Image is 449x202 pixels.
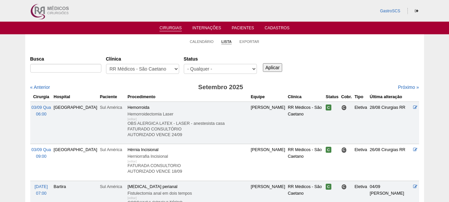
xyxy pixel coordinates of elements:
span: 09:00 [36,154,47,159]
td: [PERSON_NAME] [249,101,286,144]
td: Eletiva [353,101,369,144]
span: Confirmada [326,147,331,153]
a: 03/09 Qua 06:00 [32,105,51,116]
a: [DATE] 07:00 [35,184,48,196]
th: Tipo [353,92,369,102]
div: [editar] [128,116,137,122]
td: [PERSON_NAME] [249,144,286,181]
th: Procedimento [126,92,250,102]
span: Confirmada [326,104,331,110]
a: Pacientes [232,26,254,32]
div: [editar] [128,158,137,165]
label: Clínica [106,56,179,62]
div: Herniorrafia Incisional [128,153,248,160]
div: Sul América [100,146,125,153]
span: Consultório [341,184,347,190]
td: 28/08 Cirurgias RR [369,101,412,144]
td: Hérnia Incisional [126,144,250,181]
input: Digite os termos que você deseja procurar. [30,64,101,73]
td: RR Médicos - São Caetano [286,144,324,181]
td: [GEOGRAPHIC_DATA] [52,144,98,181]
a: Internações [192,26,221,32]
p: FATURADA CONSULTORIO AUTORIZADO VENCE 18/09 [128,163,248,174]
label: Busca [30,56,101,62]
div: Sul América [100,183,125,190]
h3: Setembro 2025 [123,83,318,92]
i: Sair [415,9,418,13]
label: Status [184,56,257,62]
span: Consultório [341,147,347,153]
a: Editar [413,184,417,189]
a: Cirurgias [160,26,182,31]
th: Hospital [52,92,98,102]
th: Equipe [249,92,286,102]
th: Última alteração [369,92,412,102]
a: Editar [413,105,417,110]
a: « Anterior [30,85,50,90]
td: Eletiva [353,144,369,181]
td: [GEOGRAPHIC_DATA] [52,101,98,144]
div: Sul América [100,104,125,111]
th: Status [324,92,340,102]
span: Confirmada [326,184,331,190]
a: Calendário [190,39,214,44]
span: Consultório [341,105,347,110]
a: 03/09 Qua 09:00 [32,147,51,159]
div: [editar] [128,195,137,201]
a: Lista [221,39,232,44]
a: Exportar [239,39,259,44]
span: 06:00 [36,112,47,116]
span: 03/09 Qua [32,147,51,152]
a: Cadastros [265,26,289,32]
td: RR Médicos - São Caetano [286,101,324,144]
th: Paciente [98,92,126,102]
a: Editar [413,147,417,152]
th: Cobr. [340,92,353,102]
span: 07:00 [36,191,47,196]
p: OBS ALERGICA LATEX - LASER - anestesista casa FATURADO CONSULTÓRIO AUTORIZADO VENCE 24/09 [128,121,248,138]
div: Fistulectomia anal em dois tempos [128,190,248,197]
div: Hemorroidectomia Laser [128,111,248,117]
th: Clínica [286,92,324,102]
td: Hemorroida [126,101,250,144]
span: [DATE] [35,184,48,189]
td: 26/08 Cirurgias RR [369,144,412,181]
a: Próximo » [398,85,419,90]
input: Aplicar [263,63,282,72]
th: Cirurgia [30,92,53,102]
a: GastroSCS [380,9,400,13]
span: 03/09 Qua [32,105,51,110]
